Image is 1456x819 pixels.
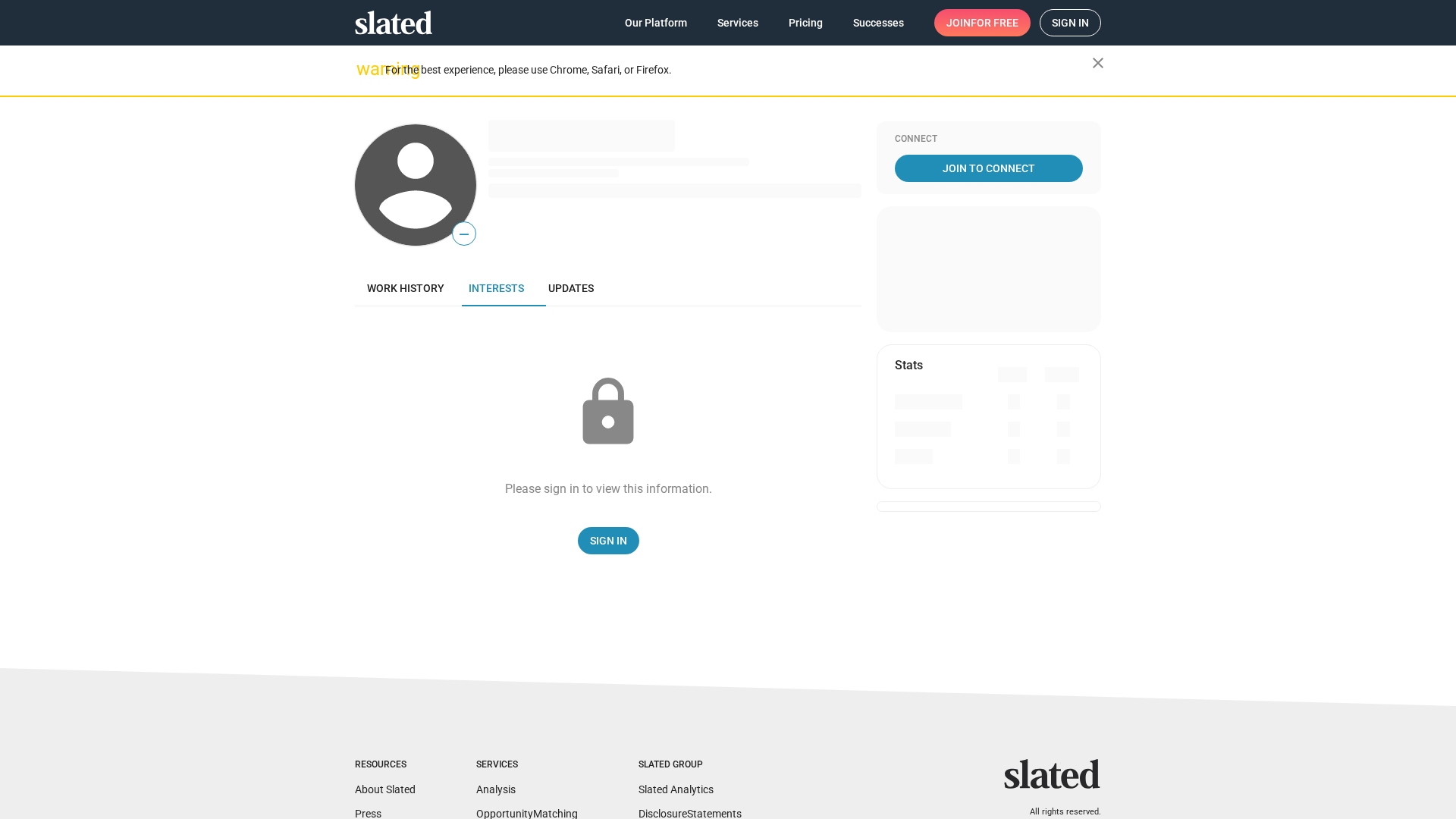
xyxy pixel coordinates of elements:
[367,282,444,294] span: Work history
[548,282,594,294] span: Updates
[789,9,823,36] span: Pricing
[536,270,606,306] a: Updates
[385,60,1092,80] div: For the best experience, please use Chrome, Safari, or Firefox.
[356,60,375,78] mat-icon: warning
[613,9,699,36] a: Our Platform
[717,9,758,36] span: Services
[1052,10,1089,36] span: Sign in
[469,282,524,294] span: Interests
[355,270,457,306] a: Work history
[639,759,742,771] div: Slated Group
[1040,9,1101,36] a: Sign in
[505,481,712,497] div: Please sign in to view this information.
[457,270,536,306] a: Interests
[639,783,714,795] a: Slated Analytics
[895,357,923,373] mat-card-title: Stats
[934,9,1031,36] a: Joinfor free
[895,133,1083,146] div: Connect
[1089,54,1107,72] mat-icon: close
[570,375,646,450] mat-icon: lock
[355,759,416,771] div: Resources
[476,783,516,795] a: Analysis
[841,9,916,36] a: Successes
[578,527,639,554] a: Sign In
[971,9,1018,36] span: for free
[590,527,627,554] span: Sign In
[625,9,687,36] span: Our Platform
[853,9,904,36] span: Successes
[453,224,475,244] span: —
[946,9,1018,36] span: Join
[777,9,835,36] a: Pricing
[895,155,1083,182] a: Join To Connect
[355,783,416,795] a: About Slated
[476,759,578,771] div: Services
[898,155,1080,182] span: Join To Connect
[705,9,770,36] a: Services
